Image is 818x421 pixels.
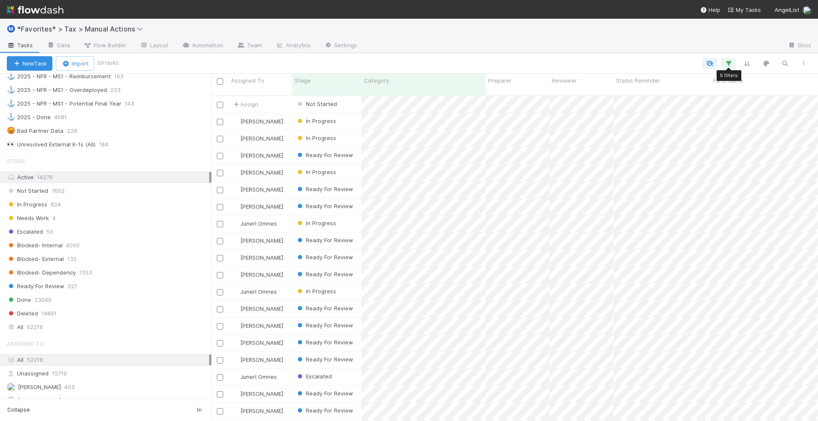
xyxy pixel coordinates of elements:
div: Ready For Review [296,406,353,415]
span: In Progress [296,135,336,141]
a: My Tasks [727,6,761,14]
span: Category [364,76,389,85]
img: avatar_cfa6ccaa-c7d9-46b3-b608-2ec56ecf97ad.png [232,271,239,278]
input: Toggle Row Selected [217,136,223,142]
div: Ready For Review [296,304,353,312]
div: In Progress [296,168,336,176]
span: 228 [67,126,86,136]
img: avatar_c8e523dd-415a-4cf0-87a3-4b787501e7b6.png [232,135,239,142]
span: Junerl Omnes [240,373,277,380]
div: Junerl Omnes [232,219,277,228]
span: 15719 [52,368,67,379]
img: avatar_cfa6ccaa-c7d9-46b3-b608-2ec56ecf97ad.png [232,339,239,346]
span: 1353 [79,267,92,278]
span: Ready For Review [296,407,353,414]
input: Toggle Row Selected [217,306,223,312]
div: [PERSON_NAME] [232,151,283,160]
span: 52216 [27,356,43,363]
img: avatar_c8e523dd-415a-4cf0-87a3-4b787501e7b6.png [232,169,239,176]
span: [PERSON_NAME] [240,407,283,414]
span: Ready For Review [7,281,64,292]
span: [PERSON_NAME] [240,254,283,261]
span: Tasks [7,41,33,49]
div: [PERSON_NAME] [232,321,283,330]
span: Blocked- Dependency [7,267,76,278]
a: Data [40,39,77,53]
span: 163 [114,71,132,82]
input: Toggle Row Selected [217,340,223,347]
span: [PERSON_NAME] [240,271,283,278]
span: Ready For Review [296,237,353,243]
span: 824 [51,199,61,210]
div: Not Started [296,100,337,108]
div: In Progress [296,287,336,295]
button: Import [56,56,94,71]
div: 2025 - NFR - MS1 - Overdeployed [7,85,107,95]
div: [PERSON_NAME] [232,270,283,279]
div: Bad Partner Data [7,126,63,136]
span: [PERSON_NAME] [240,169,283,176]
input: Toggle Row Selected [217,374,223,381]
span: [PERSON_NAME] [240,356,283,363]
div: [PERSON_NAME] [232,253,283,262]
img: avatar_55a2f090-1307-4765-93b4-f04da16234ba.png [7,383,15,391]
span: Needs Work [7,213,49,223]
input: Toggle Row Selected [217,221,223,227]
span: 😡 [7,127,15,134]
div: Unassigned [7,368,209,379]
input: Toggle Row Selected [217,102,223,108]
span: AngelList [775,6,799,13]
div: [PERSON_NAME] [232,355,283,364]
input: Toggle Row Selected [217,170,223,176]
div: [PERSON_NAME] [232,389,283,398]
span: 52216 [27,322,43,332]
img: avatar_37569647-1c78-4889-accf-88c08d42a236.png [232,186,239,193]
span: [PERSON_NAME] [240,118,283,125]
span: Done [7,295,31,305]
a: Automation [175,39,230,53]
span: My Tasks [727,6,761,13]
span: Ⓜ️ [7,25,15,32]
div: Unresolved External K-1s (All) [7,139,95,150]
div: All [7,322,209,332]
img: avatar_37569647-1c78-4889-accf-88c08d42a236.png [232,237,239,244]
span: In Progress [296,169,336,175]
a: Flow Builder [77,39,133,53]
span: Fund Name [713,76,743,85]
div: In Progress [296,219,336,227]
span: Stage [7,152,25,169]
input: Toggle Row Selected [217,238,223,244]
span: In Progress [296,288,336,295]
input: Toggle Row Selected [217,272,223,278]
input: Toggle Row Selected [217,119,223,125]
div: Ready For Review [296,270,353,278]
div: Ready For Review [296,151,353,159]
span: 221 [68,281,77,292]
img: avatar_de77a991-7322-4664-a63d-98ba485ee9e0.png [232,220,239,227]
span: Deleted [7,308,38,319]
span: Assigned To [7,335,44,352]
span: In Progress [296,220,336,226]
span: Flow Builder [84,41,126,49]
img: avatar_c8e523dd-415a-4cf0-87a3-4b787501e7b6.png [232,118,239,125]
span: [PERSON_NAME] [240,322,283,329]
span: Junerl Omnes [240,220,277,227]
input: Toggle Row Selected [217,187,223,193]
div: [PERSON_NAME] [232,304,283,313]
span: 4681 [54,112,75,123]
span: [PERSON_NAME] [240,186,283,193]
span: 184 [99,139,117,150]
a: Layout [133,39,175,53]
input: Toggle All Rows Selected [217,78,223,85]
img: avatar_45ea4894-10ca-450f-982d-dabe3bd75b0b.png [7,396,15,405]
span: *Favorites* > Tax > Manual Actions [17,25,147,33]
span: In Progress [296,117,336,124]
input: Toggle Row Selected [217,153,223,159]
span: Ready For Review [296,305,353,312]
div: [PERSON_NAME] [232,202,283,211]
img: avatar_cfa6ccaa-c7d9-46b3-b608-2ec56ecf97ad.png [232,322,239,329]
img: avatar_de77a991-7322-4664-a63d-98ba485ee9e0.png [232,288,239,295]
span: 403 [64,382,75,392]
input: Toggle Row Selected [217,391,223,398]
span: Ready For Review [296,356,353,363]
